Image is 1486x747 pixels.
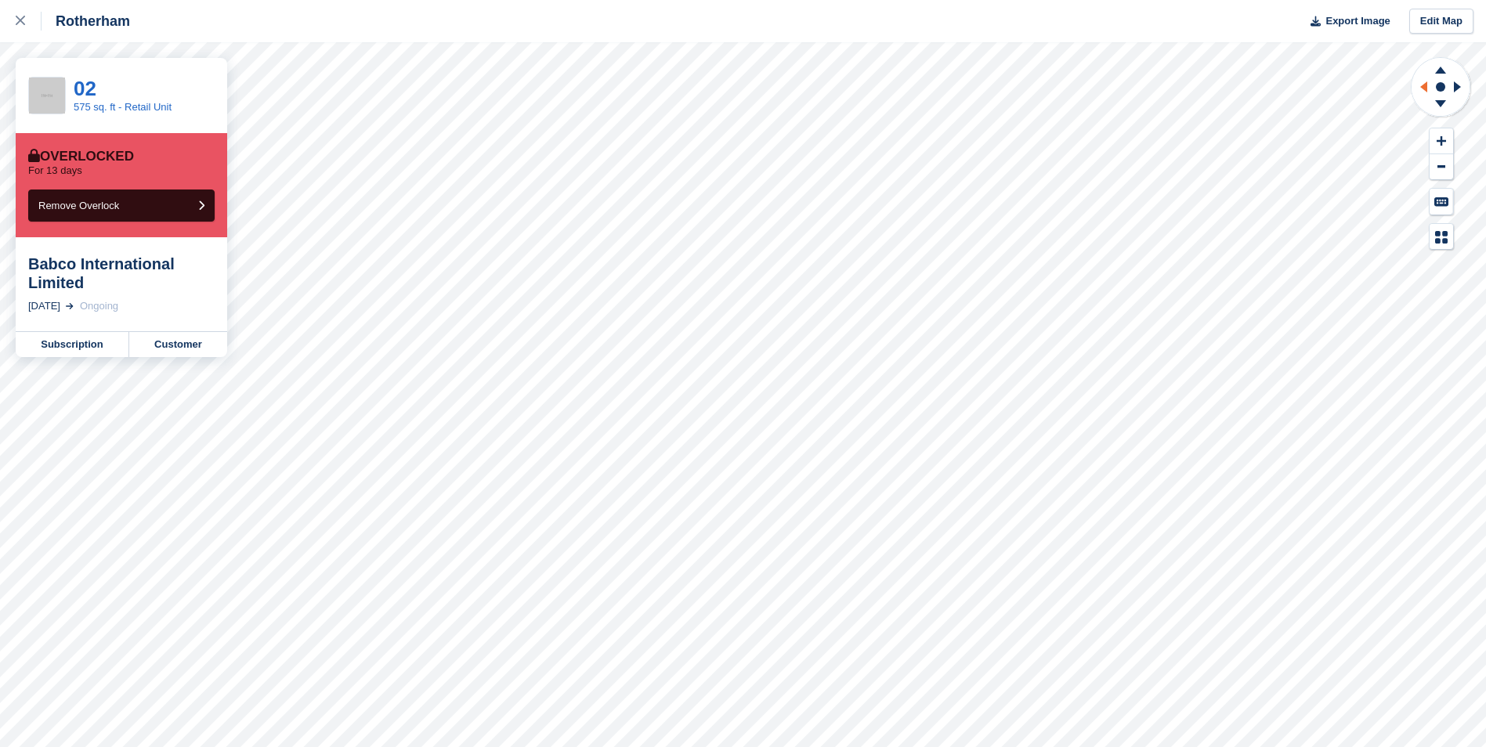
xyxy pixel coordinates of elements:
button: Keyboard Shortcuts [1430,189,1453,215]
div: Rotherham [42,12,130,31]
button: Remove Overlock [28,189,215,222]
img: 256x256-placeholder-a091544baa16b46aadf0b611073c37e8ed6a367829ab441c3b0103e7cf8a5b1b.png [29,78,65,114]
p: For 13 days [28,164,82,177]
div: Babco International Limited [28,254,215,292]
div: Ongoing [80,298,118,314]
a: Subscription [16,332,129,357]
img: arrow-right-light-icn-cde0832a797a2874e46488d9cf13f60e5c3a73dbe684e267c42b8395dfbc2abf.svg [66,303,74,309]
button: Zoom Out [1430,154,1453,180]
a: 575 sq. ft - Retail Unit [74,101,172,113]
button: Export Image [1301,9,1390,34]
a: 02 [74,77,96,100]
button: Map Legend [1430,224,1453,250]
span: Export Image [1325,13,1390,29]
a: Edit Map [1409,9,1473,34]
div: [DATE] [28,298,60,314]
div: Overlocked [28,149,134,164]
a: Customer [129,332,227,357]
button: Zoom In [1430,128,1453,154]
span: Remove Overlock [38,200,119,211]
